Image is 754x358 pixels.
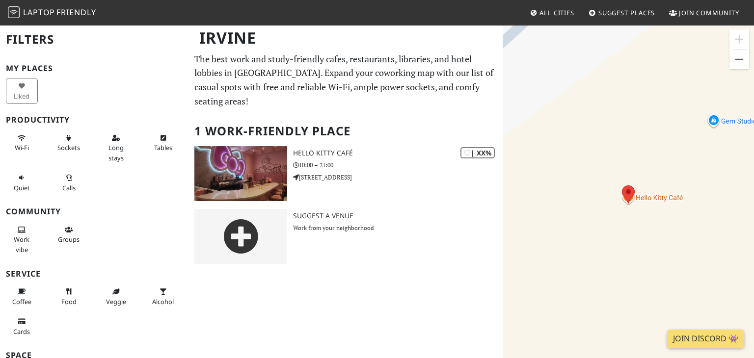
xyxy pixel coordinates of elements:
[293,212,503,220] h3: Suggest a Venue
[729,29,749,49] button: Zoom in
[23,7,55,18] span: Laptop
[6,269,183,279] h3: Service
[194,209,287,264] img: gray-place-d2bdb4477600e061c01bd816cc0f2ef0cfcb1ca9e3ad78868dd16fb2af073a21.png
[108,143,124,162] span: Long stays
[293,223,503,232] p: Work from your neighborhood
[53,170,85,196] button: Calls
[188,209,503,264] a: Suggest a Venue Work from your neighborhood
[194,116,497,146] h2: 1 Work-Friendly Place
[106,297,126,306] span: Veggie
[12,297,31,306] span: Coffee
[152,297,174,306] span: Alcohol
[15,143,29,152] span: Stable Wi-Fi
[14,235,29,254] span: People working
[53,130,85,156] button: Sockets
[539,8,574,17] span: All Cities
[6,222,38,257] button: Work vibe
[293,173,503,182] p: [STREET_ADDRESS]
[61,297,77,306] span: Food
[154,143,172,152] span: Work-friendly tables
[679,8,739,17] span: Join Community
[6,170,38,196] button: Quiet
[585,4,659,22] a: Suggest Places
[6,283,38,309] button: Coffee
[53,283,85,309] button: Food
[6,313,38,339] button: Cards
[57,143,80,152] span: Power sockets
[100,283,132,309] button: Veggie
[62,183,76,192] span: Video/audio calls
[147,283,179,309] button: Alcohol
[667,330,744,348] a: Join Discord 👾
[6,130,38,156] button: Wi-Fi
[729,50,749,69] button: Zoom out
[293,160,503,170] p: 10:00 – 21:00
[526,4,578,22] a: All Cities
[6,115,183,125] h3: Productivity
[147,130,179,156] button: Tables
[58,235,80,244] span: Group tables
[665,4,743,22] a: Join Community
[8,4,96,22] a: LaptopFriendly LaptopFriendly
[56,7,96,18] span: Friendly
[194,52,497,108] p: The best work and study-friendly cafes, restaurants, libraries, and hotel lobbies in [GEOGRAPHIC_...
[598,8,655,17] span: Suggest Places
[6,207,183,216] h3: Community
[293,149,503,157] h3: Hello Kitty Café
[194,146,287,201] img: Hello Kitty Café
[6,64,183,73] h3: My Places
[13,327,30,336] span: Credit cards
[191,25,501,51] h1: Irvine
[53,222,85,248] button: Groups
[188,146,503,201] a: Hello Kitty Café | XX% Hello Kitty Café 10:00 – 21:00 [STREET_ADDRESS]
[6,25,183,54] h2: Filters
[100,130,132,166] button: Long stays
[8,6,20,18] img: LaptopFriendly
[460,147,495,158] div: | XX%
[14,183,30,192] span: Quiet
